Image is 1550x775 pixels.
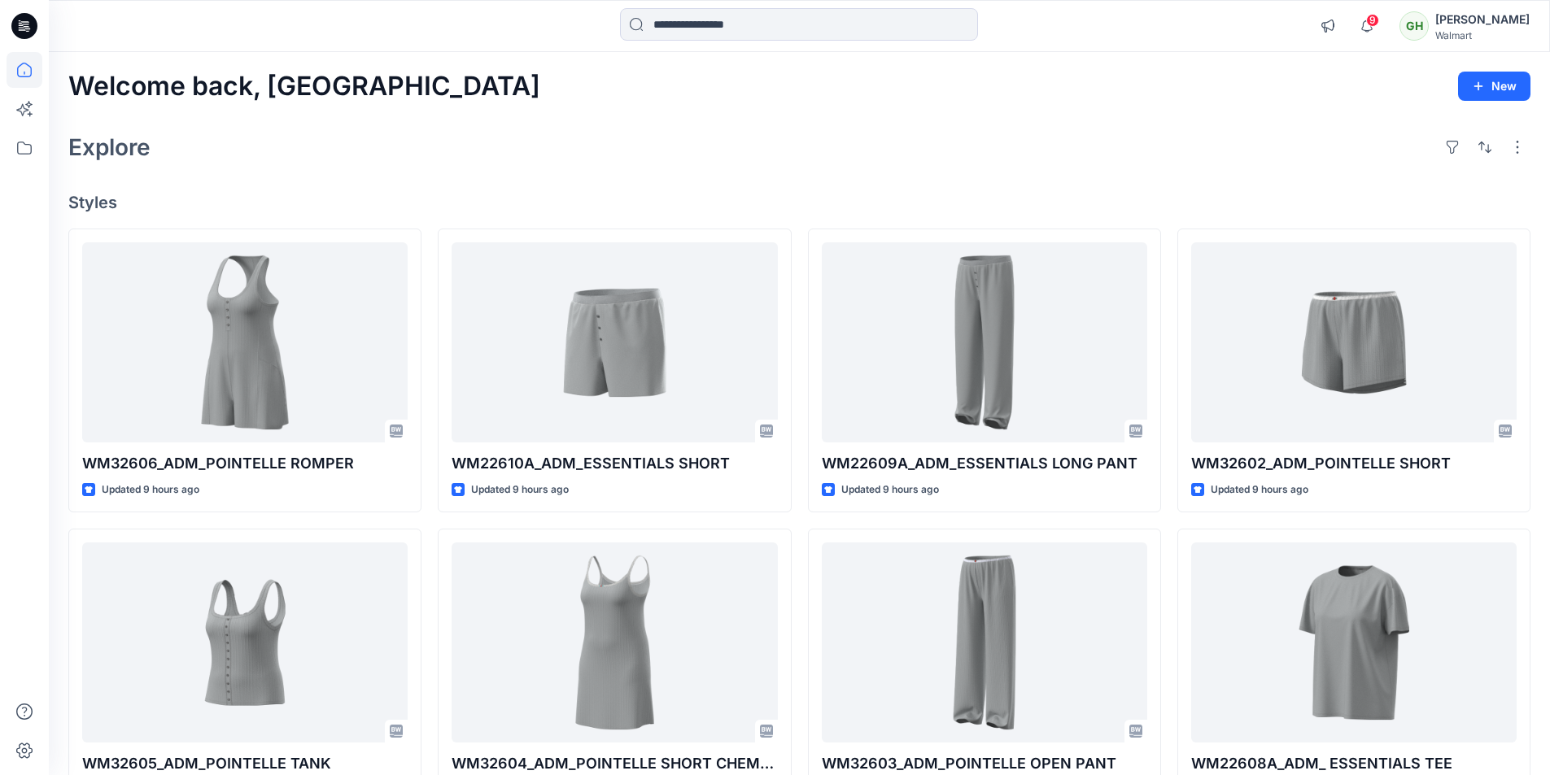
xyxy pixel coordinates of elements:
[452,542,777,743] a: WM32604_ADM_POINTELLE SHORT CHEMISE
[822,242,1147,443] a: WM22609A_ADM_ESSENTIALS LONG PANT
[822,452,1147,475] p: WM22609A_ADM_ESSENTIALS LONG PANT
[68,72,540,102] h2: Welcome back, [GEOGRAPHIC_DATA]
[1191,752,1517,775] p: WM22608A_ADM_ ESSENTIALS TEE
[822,752,1147,775] p: WM32603_ADM_POINTELLE OPEN PANT
[82,452,408,475] p: WM32606_ADM_POINTELLE ROMPER
[1191,242,1517,443] a: WM32602_ADM_POINTELLE SHORT
[1399,11,1429,41] div: GH
[1211,481,1308,499] p: Updated 9 hours ago
[452,452,777,475] p: WM22610A_ADM_ESSENTIALS SHORT
[82,752,408,775] p: WM32605_ADM_POINTELLE TANK
[841,481,939,499] p: Updated 9 hours ago
[68,193,1530,212] h4: Styles
[1191,452,1517,475] p: WM32602_ADM_POINTELLE SHORT
[1458,72,1530,101] button: New
[102,481,199,499] p: Updated 9 hours ago
[452,752,777,775] p: WM32604_ADM_POINTELLE SHORT CHEMISE
[452,242,777,443] a: WM22610A_ADM_ESSENTIALS SHORT
[822,542,1147,743] a: WM32603_ADM_POINTELLE OPEN PANT
[68,134,151,160] h2: Explore
[82,242,408,443] a: WM32606_ADM_POINTELLE ROMPER
[1435,29,1530,41] div: Walmart
[1435,10,1530,29] div: [PERSON_NAME]
[471,481,569,499] p: Updated 9 hours ago
[82,542,408,743] a: WM32605_ADM_POINTELLE TANK
[1191,542,1517,743] a: WM22608A_ADM_ ESSENTIALS TEE
[1366,14,1379,27] span: 9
